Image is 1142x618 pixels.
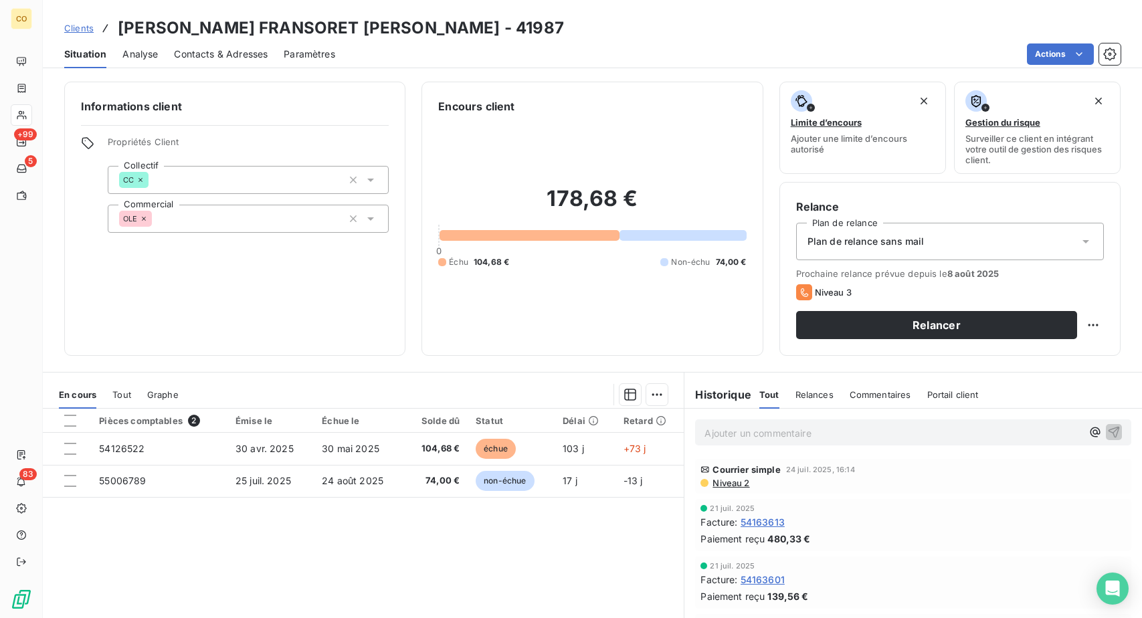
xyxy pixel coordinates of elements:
span: Facture : [700,515,737,529]
span: Graphe [147,389,179,400]
h6: Informations client [81,98,389,114]
span: 21 juil. 2025 [710,562,755,570]
span: 83 [19,468,37,480]
span: 54163601 [741,573,785,587]
img: Logo LeanPay [11,589,32,610]
div: Solde dû [412,415,460,426]
span: 480,33 € [767,532,810,546]
span: Plan de relance sans mail [807,235,925,248]
button: Gestion du risqueSurveiller ce client en intégrant votre outil de gestion des risques client. [954,82,1121,174]
span: Analyse [122,47,158,61]
span: 104,68 € [412,442,460,455]
span: Situation [64,47,106,61]
a: Clients [64,21,94,35]
span: En cours [59,389,96,400]
span: Ajouter une limite d’encours autorisé [791,133,935,154]
span: Commentaires [850,389,911,400]
button: Relancer [796,311,1077,339]
span: Relances [795,389,834,400]
h6: Historique [684,387,751,403]
span: Portail client [927,389,979,400]
span: 74,00 € [716,256,747,268]
div: Open Intercom Messenger [1097,573,1129,605]
span: +99 [14,128,37,140]
span: 2 [188,415,200,427]
span: 24 août 2025 [322,475,383,486]
div: CO [11,8,32,29]
button: Limite d’encoursAjouter une limite d’encours autorisé [779,82,946,174]
span: échue [476,439,516,459]
span: Tout [759,389,779,400]
span: 55006789 [99,475,146,486]
span: 139,56 € [767,589,808,603]
input: Ajouter une valeur [152,213,163,225]
span: 21 juil. 2025 [710,504,755,512]
span: 74,00 € [412,474,460,488]
h6: Encours client [438,98,514,114]
a: +99 [11,131,31,152]
div: Émise le [235,415,306,426]
span: 54163613 [741,515,785,529]
div: Pièces comptables [99,415,219,427]
div: Retard [624,415,676,426]
div: Délai [563,415,607,426]
span: Courrier simple [712,464,780,475]
span: -13 j [624,475,643,486]
a: 5 [11,158,31,179]
span: 54126522 [99,443,145,454]
h3: [PERSON_NAME] FRANSORET [PERSON_NAME] - 41987 [118,16,564,40]
span: 25 juil. 2025 [235,475,291,486]
span: CC [123,176,134,184]
h2: 178,68 € [438,185,746,225]
span: Contacts & Adresses [174,47,268,61]
span: 17 j [563,475,577,486]
span: Clients [64,23,94,33]
span: Paramètres [284,47,335,61]
span: Paiement reçu [700,589,765,603]
span: Niveau 2 [711,478,749,488]
span: Échu [449,256,468,268]
h6: Relance [796,199,1104,215]
span: +73 j [624,443,646,454]
span: Tout [112,389,131,400]
span: 0 [436,245,442,256]
div: Statut [476,415,547,426]
span: Niveau 3 [815,287,852,298]
span: Propriétés Client [108,136,389,155]
button: Actions [1027,43,1094,65]
span: 5 [25,155,37,167]
span: OLE [123,215,137,223]
span: Prochaine relance prévue depuis le [796,268,1104,279]
span: Paiement reçu [700,532,765,546]
span: Facture : [700,573,737,587]
span: Limite d’encours [791,117,862,128]
input: Ajouter une valeur [149,174,159,186]
span: Surveiller ce client en intégrant votre outil de gestion des risques client. [965,133,1109,165]
span: 8 août 2025 [947,268,1000,279]
span: 24 juil. 2025, 16:14 [786,466,855,474]
span: Gestion du risque [965,117,1040,128]
span: 30 avr. 2025 [235,443,294,454]
div: Échue le [322,415,396,426]
span: 103 j [563,443,584,454]
span: 30 mai 2025 [322,443,379,454]
span: 104,68 € [474,256,509,268]
span: Non-échu [671,256,710,268]
span: non-échue [476,471,534,491]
